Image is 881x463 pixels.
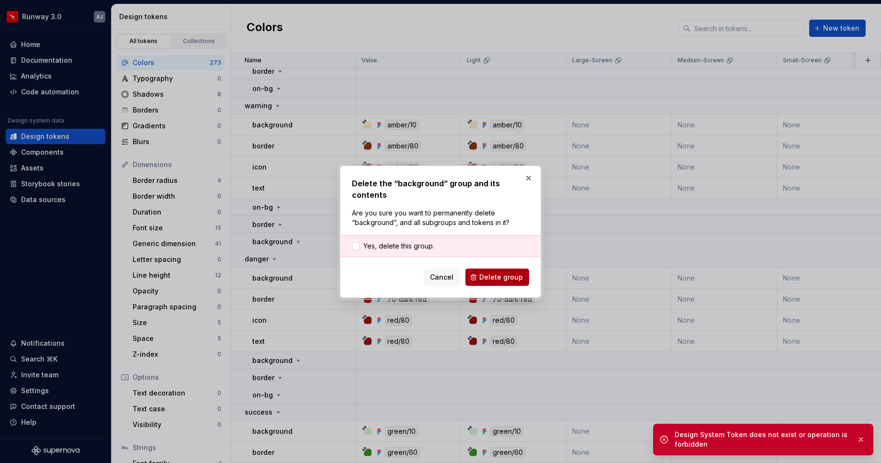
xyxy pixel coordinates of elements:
[352,208,529,227] p: Are you sure you want to permanently delete “background”, and all subgroups and tokens in it?
[363,241,434,251] span: Yes, delete this group.
[675,430,849,449] div: Design System Token does not exist or operation is forbidden
[479,272,523,282] span: Delete group
[465,269,529,286] button: Delete group
[352,178,529,201] h2: Delete the “background” group and its contents
[424,269,460,286] button: Cancel
[430,272,453,282] span: Cancel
